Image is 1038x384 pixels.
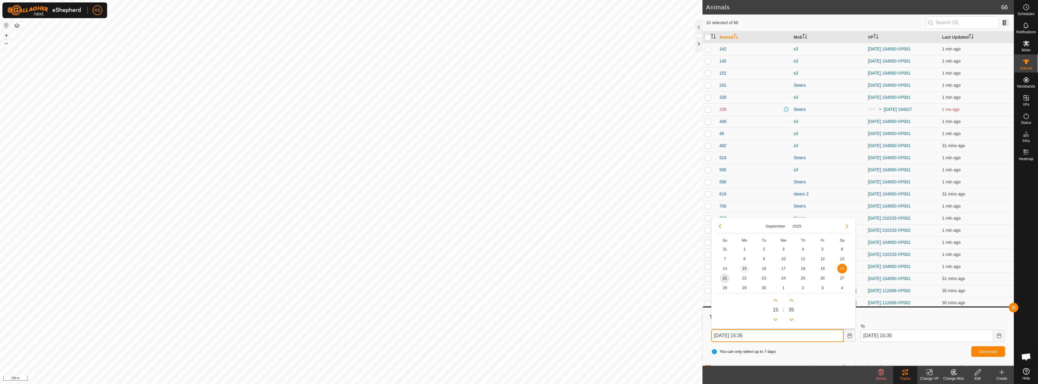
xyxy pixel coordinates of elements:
a: Privacy Policy [327,376,350,382]
span: Tu [762,238,766,243]
span: You can only select up to 7 days [711,349,776,355]
td: 31 [715,244,735,254]
td: 23 [754,273,774,283]
span: 66 [1001,3,1008,12]
span: 618 [719,191,726,197]
img: Gallagher Logo [7,5,83,16]
td: 22 [735,273,754,283]
td: 15 [735,264,754,273]
div: Steers [794,215,863,221]
a: [DATE] 104950-VP001 [868,83,910,88]
span: Infra [1022,139,1030,143]
div: s3 [794,94,863,101]
span: 21 Sept 2025, 3:33 pm [942,131,960,136]
div: steers 2 [794,191,863,197]
span: 21 Sept 2025, 3:04 pm [942,288,965,293]
td: 30 [754,283,774,293]
span: Generate [979,349,998,354]
td: 1 [735,244,754,254]
a: [DATE] 104950-VP001 [868,204,910,208]
td: 2 [793,283,813,293]
span: 2 [798,283,808,293]
span: Animals [1020,66,1033,70]
p-button: Previous Minute [787,315,796,324]
span: 21 Sept 2025, 3:33 pm [942,167,960,172]
span: 21 Sept 2025, 3:33 pm [942,155,960,160]
a: [DATE] 104950-VP001 [868,167,910,172]
span: 4 [798,244,808,254]
div: Choose Date [711,218,856,329]
button: Choose Date [844,329,856,342]
button: Reset Map [3,22,10,29]
span: 3 [818,283,827,293]
td: 4 [832,283,852,293]
span: 21 Sept 2025, 3:33 pm [942,216,960,221]
div: Change Mob [941,376,966,381]
p-sorticon: Activate to sort [874,35,878,40]
span: 31 [720,244,730,254]
p-button: Previous Hour [771,315,780,324]
span: 446 [719,118,726,125]
span: 35 [789,306,794,314]
button: Generate [971,346,1005,357]
span: 21 Sept 2025, 3:03 pm [942,192,965,196]
span: 1 [779,283,788,293]
span: 29 [740,283,749,293]
a: [DATE] 104950-VP001 [868,59,910,63]
span: 142 [719,46,726,52]
a: [DATE] 104950-VP001 [868,143,910,148]
a: [DATE] 104950-VP001 [868,192,910,196]
button: Previous Month [715,221,725,231]
span: 10 selected of 66 [706,20,926,26]
td: 20 [832,264,852,273]
div: Steers [794,179,863,185]
div: Edit [966,376,990,381]
a: [DATE] 104950-VP001 [868,95,910,100]
td: 24 [774,273,793,283]
div: Steers [794,82,863,89]
span: 145 [719,58,726,64]
a: Contact Us [357,376,375,382]
td: 5 [813,244,833,254]
td: 2 [754,244,774,254]
td: 25 [793,273,813,283]
td: 12 [813,254,833,264]
td: 4 [793,244,813,254]
span: 5 [818,244,827,254]
span: 3 [779,244,788,254]
a: [DATE] 104950-VP001 [868,240,910,245]
span: 20 [837,264,847,273]
td: 11 [793,254,813,264]
a: [DATE] 112456-VP002 [868,300,910,305]
div: Steers [794,106,863,113]
div: Change VP [917,376,941,381]
a: [DATE] 194527 [884,107,912,112]
span: : [783,306,784,314]
span: 2 [759,244,769,254]
span: 21 Sept 2025, 3:33 pm [942,95,960,100]
span: Delete [876,376,887,381]
th: Animal [717,31,791,43]
span: Notifications [1016,30,1036,34]
span: 797 [719,215,726,221]
span: 21 Sept 2025, 3:33 pm [942,252,960,257]
td: 27 [832,273,852,283]
div: Tracks [893,376,917,381]
span: 18 [798,264,808,273]
div: s3 [794,58,863,64]
span: Help [1022,376,1030,380]
span: Sa [840,238,845,243]
td: 7 [715,254,735,264]
span: Neckbands [1017,85,1035,88]
td: 21 [715,273,735,283]
span: 27 [837,273,847,283]
span: 338 [719,106,726,113]
span: 21 Sept 2025, 3:33 pm [942,179,960,184]
span: RB [94,7,100,14]
a: [DATE] 104950-VP001 [868,71,910,76]
th: Mob [791,31,865,43]
button: Next Month [842,221,852,231]
a: [DATE] 104950-VP001 [868,119,910,124]
a: [DATE] 104950-VP001 [868,264,910,269]
a: [DATE] 104950-VP001 [868,47,910,51]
